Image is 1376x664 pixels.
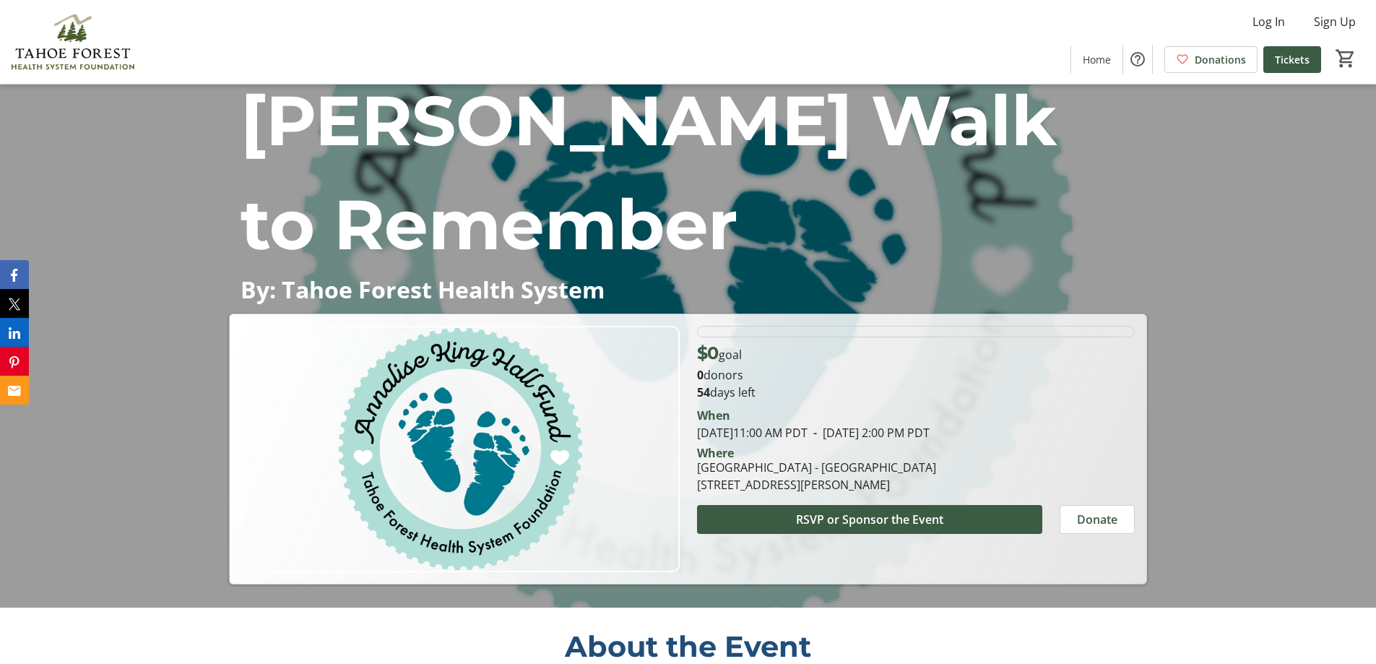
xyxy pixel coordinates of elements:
[697,366,1135,384] p: donors
[9,6,137,78] img: Tahoe Forest Health System Foundation's Logo
[1241,10,1297,33] button: Log In
[697,326,1135,337] div: 0% of fundraising goal reached
[1263,46,1321,73] a: Tickets
[1333,46,1359,72] button: Cart
[697,367,704,383] b: 0
[1314,13,1356,30] span: Sign Up
[1252,13,1285,30] span: Log In
[697,384,710,400] span: 54
[565,629,811,664] span: About the Event
[808,425,930,441] span: [DATE] 2:00 PM PDT
[697,459,936,476] div: [GEOGRAPHIC_DATA] - [GEOGRAPHIC_DATA]
[796,511,943,528] span: RSVP or Sponsor the Event
[697,340,742,366] p: goal
[697,476,936,493] div: [STREET_ADDRESS][PERSON_NAME]
[697,384,1135,401] p: days left
[1060,505,1135,534] button: Donate
[241,326,679,572] img: Campaign CTA Media Photo
[1071,46,1122,73] a: Home
[697,342,719,363] span: $0
[1077,511,1117,528] span: Donate
[697,407,730,424] div: When
[1302,10,1367,33] button: Sign Up
[1083,52,1111,67] span: Home
[697,505,1042,534] button: RSVP or Sponsor the Event
[241,277,1135,302] p: By: Tahoe Forest Health System
[1164,46,1258,73] a: Donations
[808,425,823,441] span: -
[697,425,808,441] span: [DATE] 11:00 AM PDT
[697,447,734,459] div: Where
[1275,52,1310,67] span: Tickets
[1195,52,1246,67] span: Donations
[1123,45,1152,74] button: Help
